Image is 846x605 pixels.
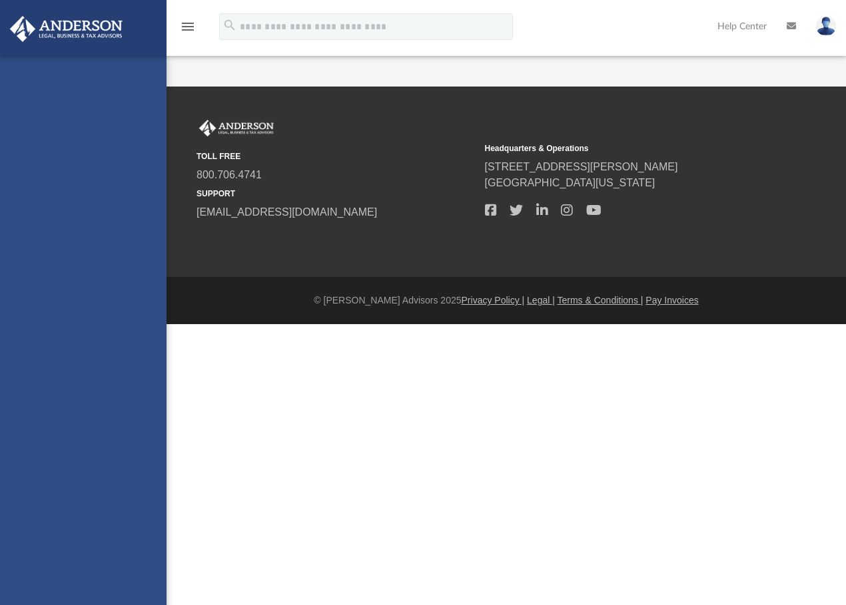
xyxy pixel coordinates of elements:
[527,295,555,305] a: Legal |
[197,150,476,162] small: TOLL FREE
[197,169,262,180] a: 800.706.4741
[6,16,127,42] img: Anderson Advisors Platinum Portal
[485,161,678,172] a: [STREET_ADDRESS][PERSON_NAME]
[816,17,836,36] img: User Pic
[645,295,698,305] a: Pay Invoices
[180,19,196,35] i: menu
[167,294,846,307] div: © [PERSON_NAME] Advisors 2025
[197,120,276,137] img: Anderson Advisors Platinum Portal
[485,177,655,188] a: [GEOGRAPHIC_DATA][US_STATE]
[558,295,643,305] a: Terms & Conditions |
[197,188,476,200] small: SUPPORT
[485,142,764,154] small: Headquarters & Operations
[222,18,237,33] i: search
[180,25,196,35] a: menu
[197,206,377,218] a: [EMAIL_ADDRESS][DOMAIN_NAME]
[462,295,525,305] a: Privacy Policy |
